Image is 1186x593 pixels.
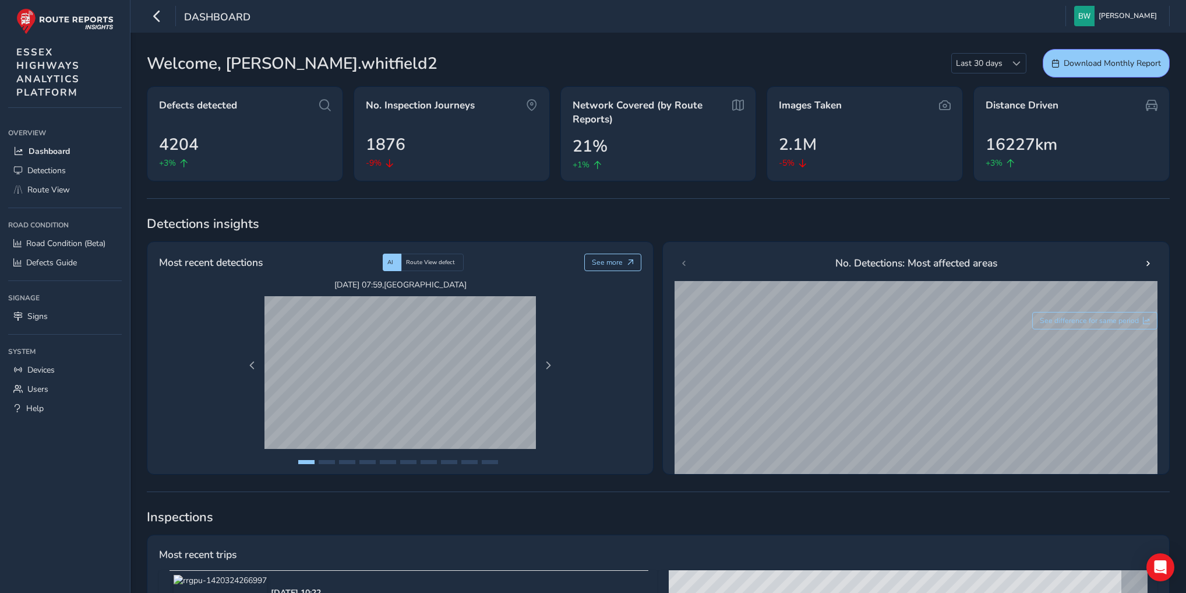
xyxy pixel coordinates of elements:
[573,99,727,126] span: Network Covered (by Route Reports)
[8,180,122,199] a: Route View
[264,279,536,290] span: [DATE] 07:59 , [GEOGRAPHIC_DATA]
[159,547,237,562] span: Most recent trips
[421,460,437,464] button: Page 7
[359,460,376,464] button: Page 4
[8,399,122,418] a: Help
[27,165,66,176] span: Detections
[406,258,455,266] span: Route View defect
[8,289,122,307] div: Signage
[986,99,1058,113] span: Distance Driven
[27,184,70,195] span: Route View
[27,311,48,322] span: Signs
[16,45,80,99] span: ESSEX HIGHWAYS ANALYTICS PLATFORM
[779,99,842,113] span: Images Taken
[8,161,122,180] a: Detections
[1040,316,1139,325] span: See difference for same period
[147,51,437,76] span: Welcome, [PERSON_NAME].whitfield2
[986,132,1057,157] span: 16227km
[540,357,556,374] button: Next Page
[573,134,608,159] span: 21%
[366,99,475,113] span: No. Inspection Journeys
[573,159,590,171] span: +1%
[1074,6,1095,26] img: diamond-layout
[400,460,416,464] button: Page 6
[8,124,122,142] div: Overview
[383,254,401,271] div: AI
[8,234,122,253] a: Road Condition (Beta)
[8,216,122,234] div: Road Condition
[380,460,396,464] button: Page 5
[1064,58,1161,69] span: Download Monthly Report
[366,157,382,169] span: -9%
[8,343,122,360] div: System
[8,380,122,399] a: Users
[339,460,355,464] button: Page 3
[147,215,1170,233] span: Detections insights
[26,403,44,414] span: Help
[244,357,260,374] button: Previous Page
[1074,6,1161,26] button: [PERSON_NAME]
[1043,49,1170,78] button: Download Monthly Report
[387,258,393,266] span: AI
[835,255,997,271] span: No. Detections: Most affected areas
[298,460,315,464] button: Page 1
[441,460,457,464] button: Page 8
[8,307,122,326] a: Signs
[1099,6,1157,26] span: [PERSON_NAME]
[147,508,1170,526] span: Inspections
[26,257,77,268] span: Defects Guide
[779,132,817,157] span: 2.1M
[16,8,114,34] img: rr logo
[401,254,464,271] div: Route View defect
[986,157,1003,169] span: +3%
[584,254,642,271] button: See more
[26,238,105,249] span: Road Condition (Beta)
[29,146,70,157] span: Dashboard
[27,384,48,395] span: Users
[8,253,122,272] a: Defects Guide
[482,460,498,464] button: Page 10
[8,142,122,161] a: Dashboard
[1032,312,1158,329] button: See difference for same period
[461,460,478,464] button: Page 9
[366,132,405,157] span: 1876
[159,132,199,157] span: 4204
[592,258,623,267] span: See more
[184,10,250,26] span: Dashboard
[159,99,237,113] span: Defects detected
[27,364,55,376] span: Devices
[1146,553,1174,581] div: Open Intercom Messenger
[779,157,795,169] span: -5%
[319,460,335,464] button: Page 2
[8,360,122,380] a: Devices
[159,157,176,169] span: +3%
[159,255,263,270] span: Most recent detections
[952,54,1007,73] span: Last 30 days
